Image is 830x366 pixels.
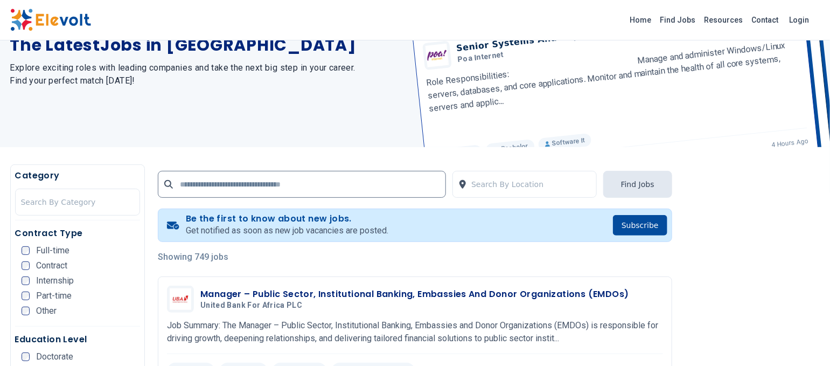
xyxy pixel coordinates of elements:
[783,9,816,31] a: Login
[170,288,191,310] img: United Bank for Africa PLC
[776,314,830,366] iframe: Chat Widget
[22,353,30,361] input: Doctorate
[10,36,402,55] h1: The Latest Jobs in [GEOGRAPHIC_DATA]
[186,224,389,237] p: Get notified as soon as new job vacancies are posted.
[22,246,30,255] input: Full-time
[167,319,663,345] p: Job Summary: The Manager – Public Sector, Institutional Banking, Embassies and Donor Organization...
[15,227,141,240] h5: Contract Type
[10,61,402,87] h2: Explore exciting roles with leading companies and take the next big step in your career. Find you...
[10,9,91,31] img: Elevolt
[748,11,783,29] a: Contact
[186,213,389,224] h4: Be the first to know about new jobs.
[200,288,629,301] h3: Manager – Public Sector, Institutional Banking, Embassies And Donor Organizations (EMDOs)
[613,215,667,236] button: Subscribe
[15,169,141,182] h5: Category
[36,246,69,255] span: Full-time
[700,11,748,29] a: Resources
[158,251,672,264] p: Showing 749 jobs
[15,333,141,346] h5: Education Level
[22,277,30,285] input: Internship
[22,261,30,270] input: Contract
[36,277,74,285] span: Internship
[36,292,72,300] span: Part-time
[603,171,672,198] button: Find Jobs
[626,11,656,29] a: Home
[36,353,73,361] span: Doctorate
[36,307,57,315] span: Other
[36,261,67,270] span: Contract
[22,307,30,315] input: Other
[22,292,30,300] input: Part-time
[200,301,302,310] span: United Bank for Africa PLC
[656,11,700,29] a: Find Jobs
